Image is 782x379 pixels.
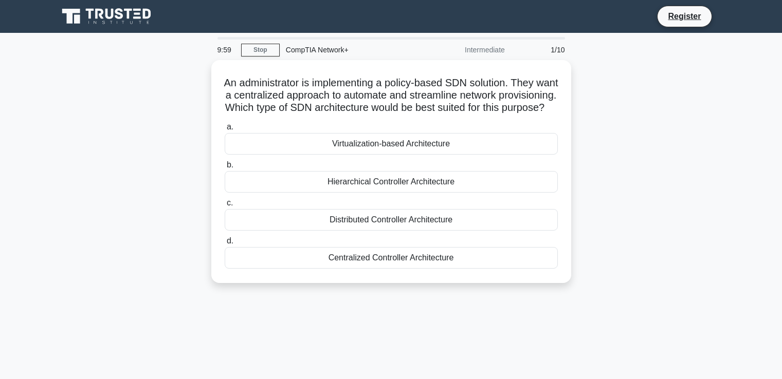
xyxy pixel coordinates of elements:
span: c. [227,198,233,207]
a: Register [662,10,707,23]
div: CompTIA Network+ [280,40,421,60]
div: Centralized Controller Architecture [225,247,558,269]
div: 1/10 [511,40,571,60]
span: a. [227,122,233,131]
div: Intermediate [421,40,511,60]
div: Hierarchical Controller Architecture [225,171,558,193]
span: b. [227,160,233,169]
span: d. [227,236,233,245]
a: Stop [241,44,280,56]
div: 9:59 [211,40,241,60]
h5: An administrator is implementing a policy-based SDN solution. They want a centralized approach to... [224,77,559,115]
div: Distributed Controller Architecture [225,209,558,231]
div: Virtualization-based Architecture [225,133,558,155]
